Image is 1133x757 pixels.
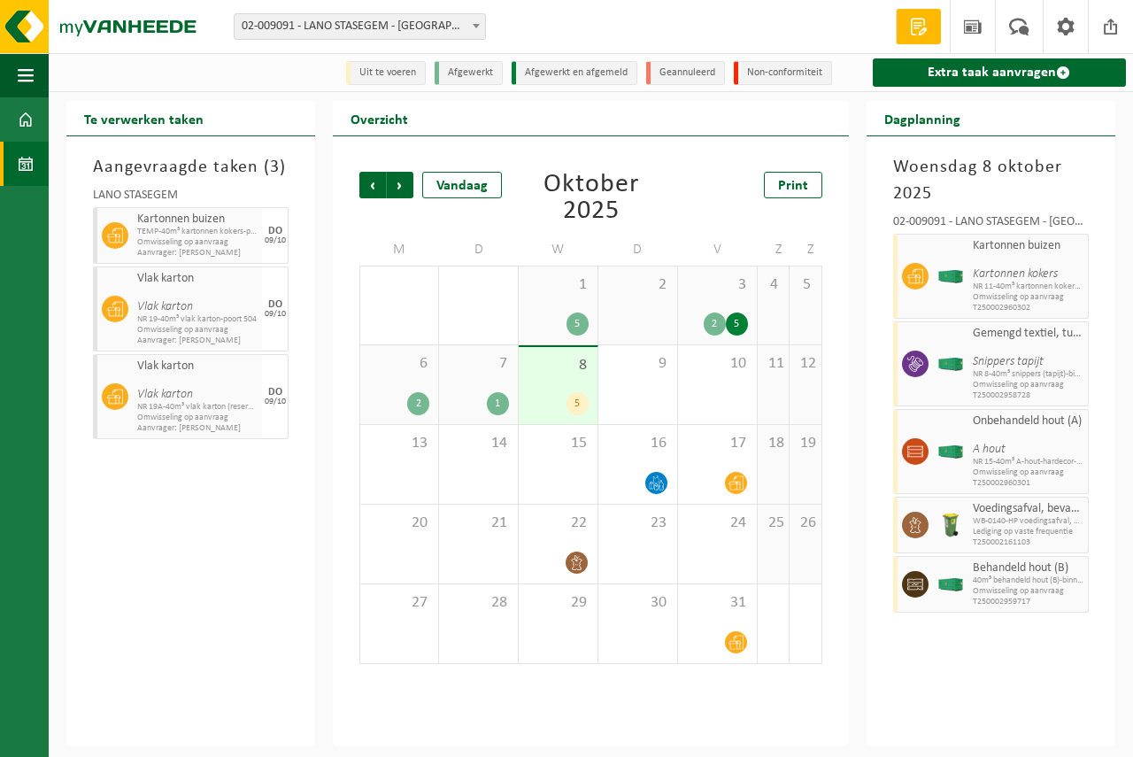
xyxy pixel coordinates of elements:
td: Z [758,234,790,266]
div: 02-009091 - LANO STASEGEM - [GEOGRAPHIC_DATA] [893,216,1089,234]
td: W [519,234,598,266]
span: Volgende [387,172,413,198]
span: Omwisseling op aanvraag [137,237,258,248]
span: 11 [767,354,781,374]
div: 09/10 [265,398,286,406]
i: A hout [973,443,1006,456]
img: HK-XC-40-GN-00 [937,445,964,459]
span: 6 [369,354,429,374]
span: NR 19-40m³ vlak karton-poort 504 [137,314,258,325]
span: 9 [607,354,668,374]
div: 5 [566,392,589,415]
div: 2 [407,392,429,415]
a: Print [764,172,822,198]
span: 4 [767,275,781,295]
td: D [439,234,519,266]
span: 29 [528,593,589,613]
span: 1 [528,275,589,295]
span: Omwisseling op aanvraag [973,292,1083,303]
span: 27 [369,593,429,613]
span: 12 [798,354,813,374]
span: 30 [607,593,668,613]
div: 5 [726,313,748,336]
td: V [678,234,758,266]
span: Omwisseling op aanvraag [137,413,258,423]
span: Omwisseling op aanvraag [973,380,1083,390]
span: NR 11-40m³ kartonnen kokers-poort 202 [973,282,1083,292]
span: 3 [687,275,748,295]
span: 15 [528,434,589,453]
li: Afgewerkt en afgemeld [512,61,637,85]
h2: Te verwerken taken [66,101,221,135]
span: 8 [528,356,589,375]
i: Kartonnen kokers [973,267,1058,281]
span: Omwisseling op aanvraag [973,586,1083,597]
div: DO [268,226,282,236]
span: Vorige [359,172,386,198]
span: 25 [767,514,781,533]
span: Gemengd textiel, tuft (stansresten), recycleerbaar [973,327,1083,341]
td: M [359,234,439,266]
img: HK-XC-40-GN-00 [937,358,964,371]
span: 40m³ behandeld hout (B)-binnen POORT 500B [973,575,1083,586]
span: T250002161103 [973,537,1083,548]
span: 19 [798,434,813,453]
span: 3 [270,158,280,176]
span: 17 [687,434,748,453]
span: 02-009091 - LANO STASEGEM - HARELBEKE [235,14,485,39]
h3: Woensdag 8 oktober 2025 [893,154,1089,207]
div: Vandaag [422,172,502,198]
li: Geannuleerd [646,61,725,85]
span: NR 8-40m³ snippers (tapijt)-binnen-recyclage [973,369,1083,380]
span: NR 19A-40m³ vlak karton (reserve)-poort 504 [137,402,258,413]
span: 26 [798,514,813,533]
span: 13 [369,434,429,453]
span: Kartonnen buizen [973,239,1083,253]
li: Afgewerkt [435,61,503,85]
span: Onbehandeld hout (A) [973,414,1083,429]
i: Vlak karton [137,388,193,401]
span: 02-009091 - LANO STASEGEM - HARELBEKE [234,13,486,40]
span: Lediging op vaste frequentie [973,527,1083,537]
span: T250002959717 [973,597,1083,607]
h2: Overzicht [333,101,426,135]
span: 10 [687,354,748,374]
span: 28 [448,593,509,613]
span: 16 [607,434,668,453]
span: 20 [369,514,429,533]
div: DO [268,387,282,398]
div: 09/10 [265,310,286,319]
span: 23 [607,514,668,533]
span: Omwisseling op aanvraag [973,467,1083,478]
h2: Dagplanning [867,101,978,135]
span: 5 [798,275,813,295]
span: Vlak karton [137,359,258,374]
span: 2 [607,275,668,295]
div: 1 [487,392,509,415]
span: Behandeld hout (B) [973,561,1083,575]
div: 09/10 [265,236,286,245]
span: Print [778,179,808,193]
td: Z [790,234,822,266]
h3: Aangevraagde taken ( ) [93,154,289,181]
span: 22 [528,514,589,533]
i: Vlak karton [137,300,193,313]
span: NR 15-40m³ A-hout-hardecor-poort 306 [973,457,1083,467]
li: Uit te voeren [346,61,426,85]
a: Extra taak aanvragen [873,58,1126,87]
td: D [598,234,678,266]
div: DO [268,299,282,310]
div: 2 [704,313,726,336]
span: TEMP-40m³ kartonnen kokers-poort 201 [137,227,258,237]
span: 18 [767,434,781,453]
span: Kartonnen buizen [137,212,258,227]
span: Vlak karton [137,272,258,286]
span: 7 [448,354,509,374]
div: 5 [566,313,589,336]
img: HK-XC-40-GN-00 [937,270,964,283]
span: 24 [687,514,748,533]
span: T250002960302 [973,303,1083,313]
div: Oktober 2025 [519,172,662,225]
div: LANO STASEGEM [93,189,289,207]
span: Aanvrager: [PERSON_NAME] [137,423,258,434]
